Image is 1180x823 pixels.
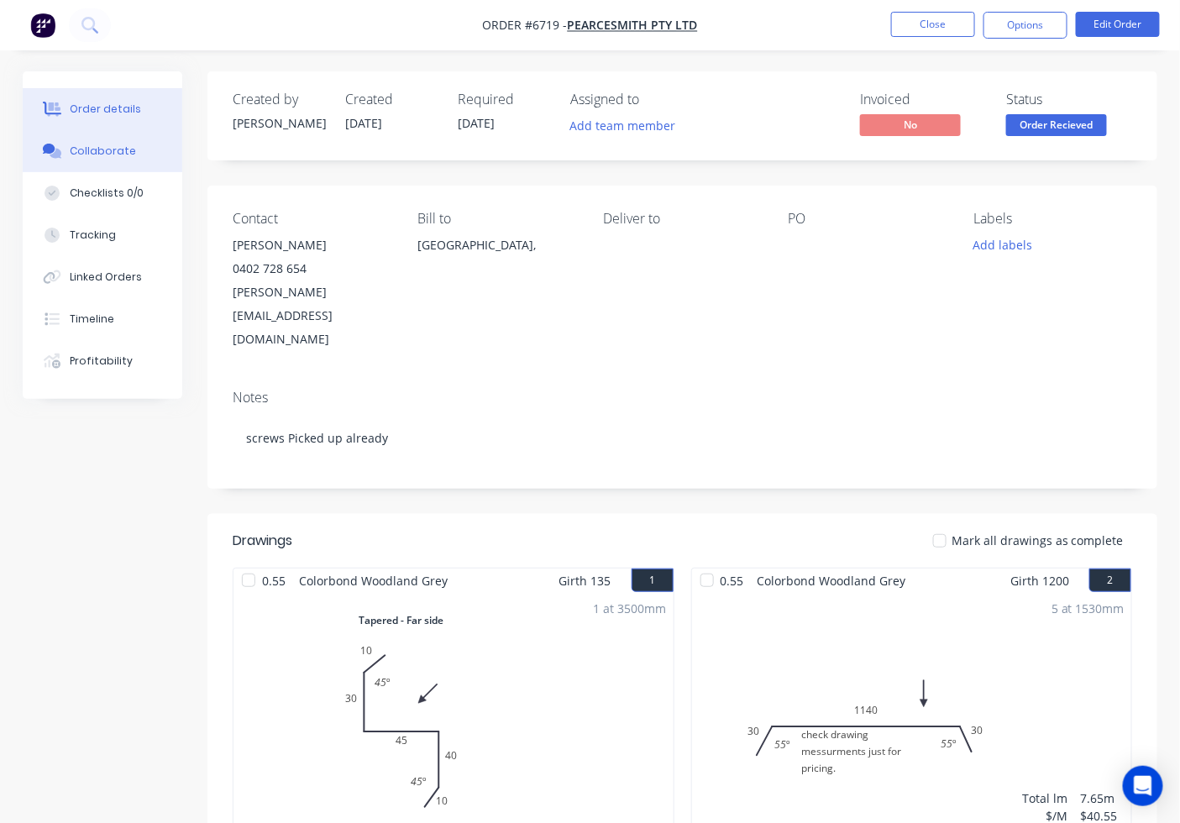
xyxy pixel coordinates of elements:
[594,600,667,617] div: 1 at 3500mm
[23,298,182,340] button: Timeline
[70,144,136,159] div: Collaborate
[983,12,1067,39] button: Options
[233,280,391,351] div: [PERSON_NAME][EMAIL_ADDRESS][DOMAIN_NAME]
[70,228,116,243] div: Tracking
[559,569,611,593] span: Girth 135
[603,211,762,227] div: Deliver to
[23,214,182,256] button: Tracking
[30,13,55,38] img: Factory
[458,115,495,131] span: [DATE]
[860,92,986,107] div: Invoiced
[1010,569,1069,593] span: Girth 1200
[1022,789,1067,807] div: Total lm
[233,92,325,107] div: Created by
[1081,789,1125,807] div: 7.65m
[233,257,391,280] div: 0402 728 654
[23,88,182,130] button: Order details
[255,569,292,593] span: 0.55
[1076,12,1160,37] button: Edit Order
[568,18,698,34] a: PearceSmith Pty Ltd
[345,115,382,131] span: [DATE]
[233,114,325,132] div: [PERSON_NAME]
[1052,600,1125,617] div: 5 at 1530mm
[233,412,1132,464] div: screws Picked up already
[973,211,1132,227] div: Labels
[789,211,947,227] div: PO
[23,256,182,298] button: Linked Orders
[233,390,1132,406] div: Notes
[714,569,751,593] span: 0.55
[233,233,391,257] div: [PERSON_NAME]
[1123,766,1163,806] div: Open Intercom Messenger
[1006,114,1107,139] button: Order Recieved
[292,569,454,593] span: Colorbond Woodland Grey
[1006,114,1107,135] span: Order Recieved
[418,233,577,287] div: [GEOGRAPHIC_DATA],
[70,270,142,285] div: Linked Orders
[418,211,577,227] div: Bill to
[891,12,975,37] button: Close
[233,531,292,551] div: Drawings
[70,102,141,117] div: Order details
[632,569,674,592] button: 1
[345,92,438,107] div: Created
[233,211,391,227] div: Contact
[964,233,1041,256] button: Add labels
[483,18,568,34] span: Order #6719 -
[570,114,684,137] button: Add team member
[1089,569,1131,592] button: 2
[1006,92,1132,107] div: Status
[751,569,913,593] span: Colorbond Woodland Grey
[70,354,133,369] div: Profitability
[23,130,182,172] button: Collaborate
[570,92,738,107] div: Assigned to
[70,186,144,201] div: Checklists 0/0
[233,233,391,351] div: [PERSON_NAME]0402 728 654[PERSON_NAME][EMAIL_ADDRESS][DOMAIN_NAME]
[70,312,114,327] div: Timeline
[860,114,961,135] span: No
[23,340,182,382] button: Profitability
[952,532,1124,549] span: Mark all drawings as complete
[561,114,684,137] button: Add team member
[418,233,577,257] div: [GEOGRAPHIC_DATA],
[458,92,550,107] div: Required
[23,172,182,214] button: Checklists 0/0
